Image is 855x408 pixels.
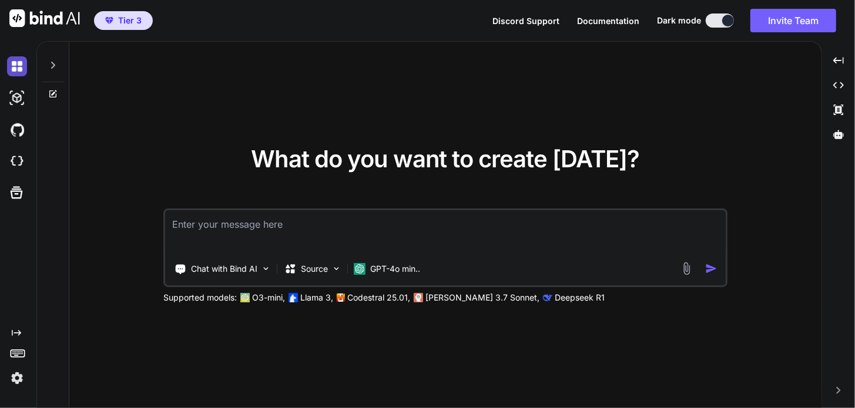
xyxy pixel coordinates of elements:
p: Chat with Bind AI [191,263,257,275]
button: Invite Team [750,9,836,32]
button: Documentation [577,15,639,27]
button: Discord Support [492,15,559,27]
p: [PERSON_NAME] 3.7 Sonnet, [425,292,539,304]
img: claude [543,293,552,302]
img: Llama2 [289,293,298,302]
img: darkAi-studio [7,88,27,108]
p: Deepseek R1 [555,292,605,304]
img: premium [105,17,113,24]
span: Dark mode [657,15,701,26]
p: Codestral 25.01, [347,292,410,304]
img: icon [705,262,717,275]
span: Discord Support [492,16,559,26]
img: attachment [680,262,693,275]
img: cloudideIcon [7,151,27,171]
span: What do you want to create [DATE]? [251,144,639,173]
span: Tier 3 [118,15,142,26]
p: Llama 3, [300,292,333,304]
span: Documentation [577,16,639,26]
img: Mistral-AI [337,294,345,302]
p: O3-mini, [252,292,285,304]
img: darkChat [7,56,27,76]
img: githubDark [7,120,27,140]
img: Pick Tools [261,264,271,274]
img: GPT-4 [240,293,250,302]
img: Bind AI [9,9,80,27]
img: GPT-4o mini [354,263,366,275]
img: settings [7,368,27,388]
p: Supported models: [163,292,237,304]
img: Pick Models [331,264,341,274]
button: premiumTier 3 [94,11,153,30]
img: claude [414,293,423,302]
p: Source [301,263,328,275]
p: GPT-4o min.. [370,263,420,275]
